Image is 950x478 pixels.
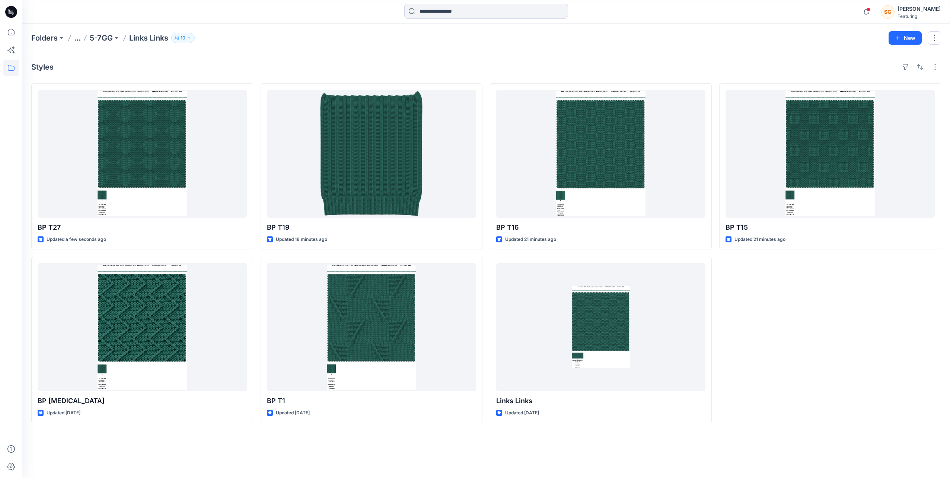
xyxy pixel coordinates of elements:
[90,33,113,43] a: 5-7GG
[267,222,476,233] p: BP T19
[898,4,941,13] div: [PERSON_NAME]
[267,263,476,391] a: BP T1
[726,90,935,218] a: BP T15
[898,13,941,19] div: Featuring
[38,396,247,406] p: BP [MEDICAL_DATA]
[505,236,556,243] p: Updated 21 minutes ago
[267,90,476,218] a: BP T19
[505,409,539,417] p: Updated [DATE]
[47,236,106,243] p: Updated a few seconds ago
[276,236,327,243] p: Updated 18 minutes ago
[496,263,705,391] a: Links Links
[47,409,80,417] p: Updated [DATE]
[129,33,168,43] p: Links Links
[726,222,935,233] p: BP T15
[496,90,705,218] a: BP T16
[31,63,54,71] h4: Styles
[276,409,310,417] p: Updated [DATE]
[496,396,705,406] p: Links Links
[38,90,247,218] a: BP T27
[496,222,705,233] p: BP T16
[181,34,185,42] p: 10
[267,396,476,406] p: BP T1
[38,263,247,391] a: BP T3
[889,31,922,45] button: New
[31,33,58,43] a: Folders
[734,236,785,243] p: Updated 21 minutes ago
[881,5,895,19] div: SG
[171,33,195,43] button: 10
[74,33,81,43] button: ...
[38,222,247,233] p: BP T27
